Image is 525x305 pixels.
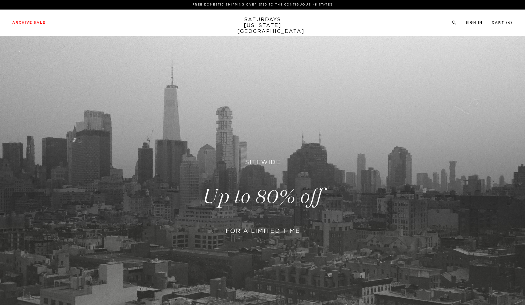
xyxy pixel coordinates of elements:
a: Archive Sale [12,21,45,24]
p: FREE DOMESTIC SHIPPING OVER $150 TO THE CONTIGUOUS 48 STATES [15,2,510,7]
small: 0 [508,22,511,24]
a: SATURDAYS[US_STATE][GEOGRAPHIC_DATA] [237,17,288,34]
a: Sign In [466,21,483,24]
a: Cart (0) [492,21,513,24]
